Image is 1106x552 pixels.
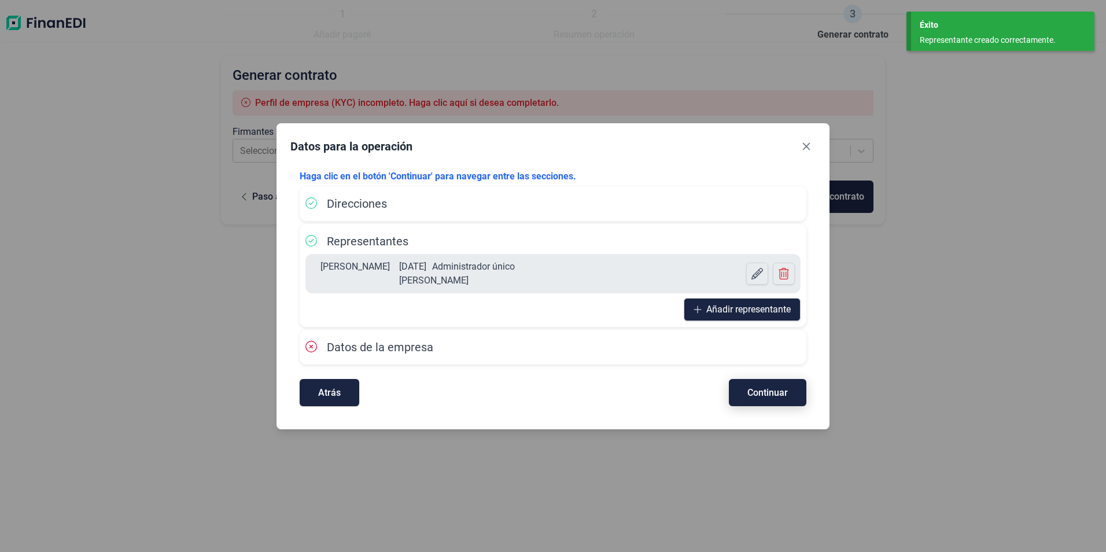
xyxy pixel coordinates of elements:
div: Éxito [920,19,1086,31]
div: Representante creado correctamente. [920,34,1077,46]
span: Añadir representante [706,303,791,317]
button: Atrás [300,379,359,406]
button: Close [797,137,816,156]
span: Atrás [318,388,341,397]
span: Direcciones [327,197,387,211]
span: Datos de la empresa [327,340,433,354]
span: Continuar [747,388,788,397]
div: [PERSON_NAME] [320,260,390,288]
span: Representantes [327,234,408,248]
p: Haga clic en el botón 'Continuar' para navegar entre las secciones. [300,170,806,183]
button: Añadir representante [684,298,801,321]
button: Continuar [729,379,806,406]
div: [DATE][PERSON_NAME] [399,260,469,288]
div: Datos para la operación [290,138,412,154]
div: Administrador único [432,260,515,288]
